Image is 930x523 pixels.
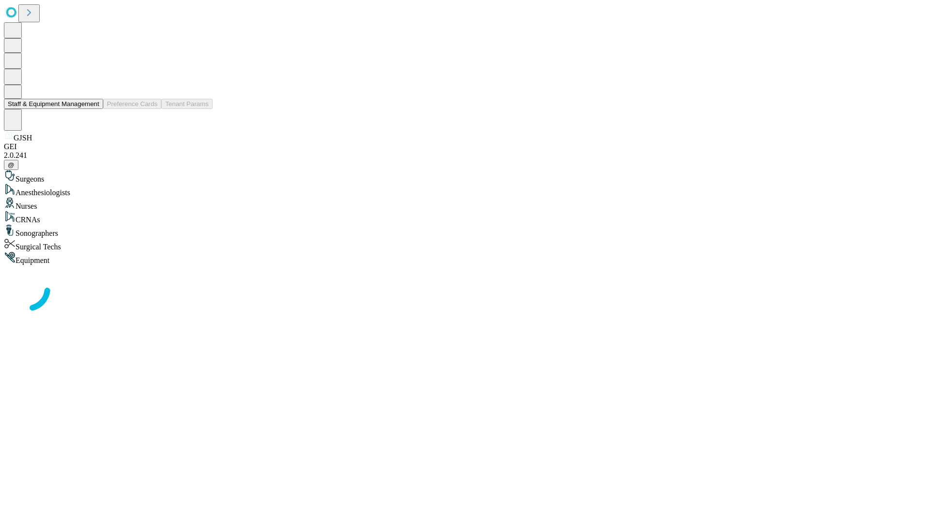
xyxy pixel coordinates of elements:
[4,160,18,170] button: @
[103,99,161,109] button: Preference Cards
[4,151,926,160] div: 2.0.241
[4,142,926,151] div: GEI
[4,184,926,197] div: Anesthesiologists
[161,99,213,109] button: Tenant Params
[14,134,32,142] span: GJSH
[8,161,15,169] span: @
[4,197,926,211] div: Nurses
[4,99,103,109] button: Staff & Equipment Management
[4,170,926,184] div: Surgeons
[4,224,926,238] div: Sonographers
[4,251,926,265] div: Equipment
[4,238,926,251] div: Surgical Techs
[4,211,926,224] div: CRNAs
